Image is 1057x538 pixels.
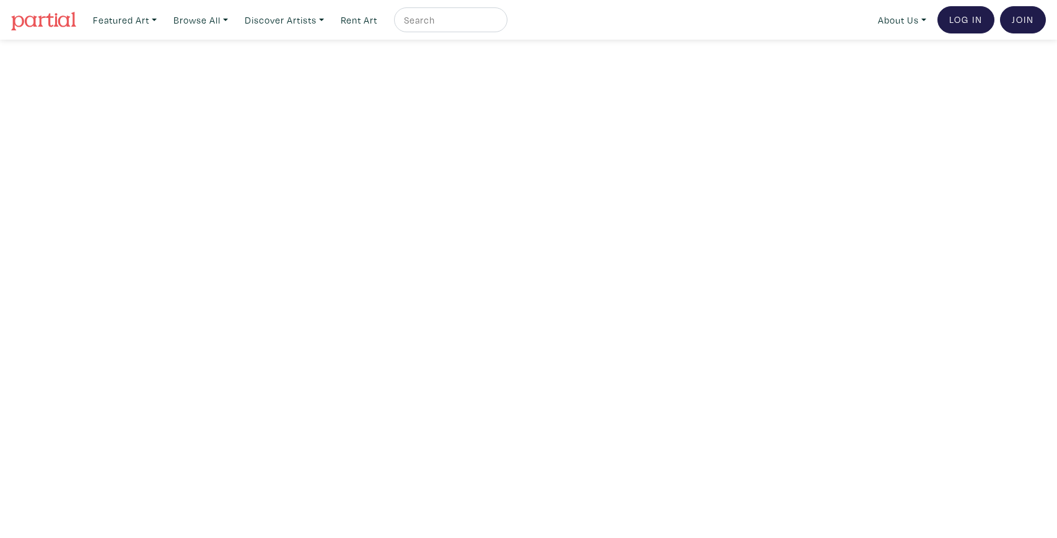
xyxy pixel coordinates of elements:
a: Browse All [168,7,234,33]
a: About Us [872,7,932,33]
input: Search [403,12,496,28]
a: Discover Artists [239,7,330,33]
a: Join [1000,6,1046,33]
a: Featured Art [87,7,162,33]
a: Log In [937,6,994,33]
a: Rent Art [335,7,383,33]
